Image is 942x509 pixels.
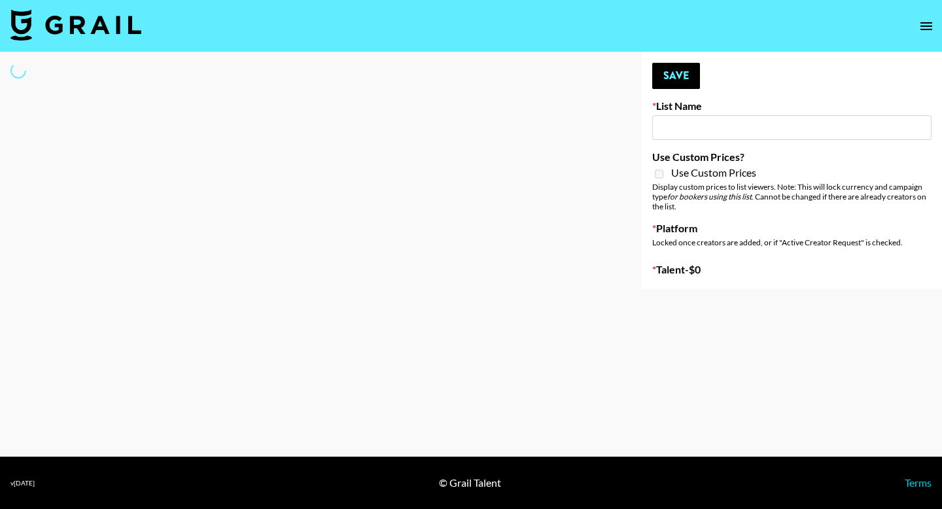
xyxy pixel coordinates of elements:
a: Terms [905,476,932,489]
span: Use Custom Prices [671,166,756,179]
button: open drawer [913,13,939,39]
em: for bookers using this list [667,192,752,202]
div: Locked once creators are added, or if "Active Creator Request" is checked. [652,237,932,247]
label: Platform [652,222,932,235]
div: Display custom prices to list viewers. Note: This will lock currency and campaign type . Cannot b... [652,182,932,211]
label: Talent - $ 0 [652,263,932,276]
button: Save [652,63,700,89]
div: v [DATE] [10,479,35,487]
img: Grail Talent [10,9,141,41]
label: List Name [652,99,932,113]
div: © Grail Talent [439,476,501,489]
label: Use Custom Prices? [652,150,932,164]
